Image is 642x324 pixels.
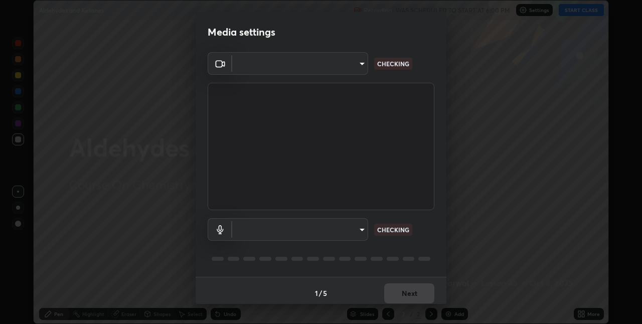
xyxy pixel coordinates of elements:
[232,218,368,241] div: ​
[232,52,368,75] div: ​
[315,288,318,298] h4: 1
[323,288,327,298] h4: 5
[377,59,409,68] p: CHECKING
[319,288,322,298] h4: /
[377,225,409,234] p: CHECKING
[208,26,275,39] h2: Media settings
